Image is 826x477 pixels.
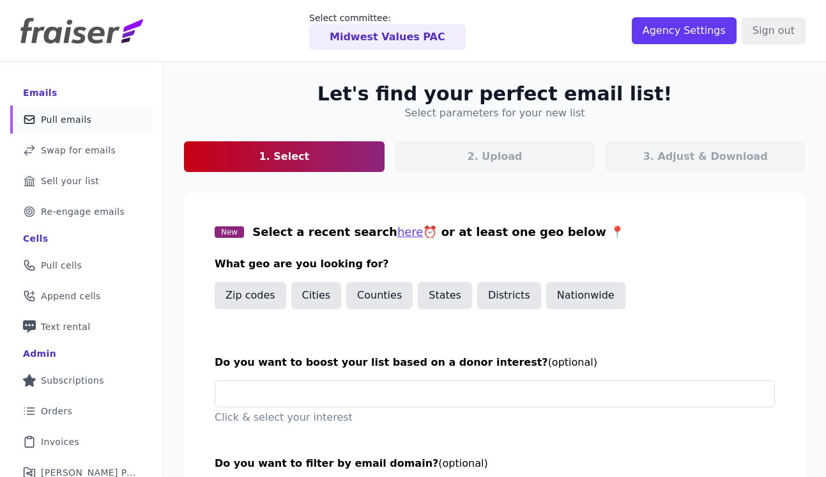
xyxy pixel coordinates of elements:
[215,226,244,238] span: New
[41,290,101,302] span: Append cells
[643,149,768,164] p: 3. Adjust & Download
[309,12,466,50] a: Select committee: Midwest Values PAC
[215,410,775,425] p: Click & select your interest
[477,282,541,309] button: Districts
[41,205,125,218] span: Re-engage emails
[184,141,385,172] a: 1. Select
[10,282,153,310] a: Append cells
[397,223,424,241] button: here
[41,113,91,126] span: Pull emails
[742,17,806,44] input: Sign out
[548,356,597,368] span: (optional)
[546,282,625,309] button: Nationwide
[10,106,153,134] a: Pull emails
[10,167,153,195] a: Sell your list
[41,405,72,418] span: Orders
[346,282,413,309] button: Counties
[215,282,286,309] button: Zip codes
[632,17,737,44] input: Agency Settings
[23,86,57,99] div: Emails
[10,428,153,456] a: Invoices
[309,12,466,24] p: Select committee:
[20,18,143,43] img: Fraiser Logo
[252,225,624,238] span: Select a recent search ⏰ or at least one geo below 📍
[468,149,523,164] p: 2. Upload
[215,457,438,469] span: Do you want to filter by email domain?
[10,251,153,279] a: Pull cells
[215,256,775,272] h3: What geo are you looking for?
[259,149,310,164] p: 1. Select
[41,144,116,157] span: Swap for emails
[41,259,82,272] span: Pull cells
[41,374,104,387] span: Subscriptions
[404,106,585,121] h4: Select parameters for your new list
[23,232,48,245] div: Cells
[418,282,472,309] button: States
[10,397,153,425] a: Orders
[215,356,548,368] span: Do you want to boost your list based on a donor interest?
[10,313,153,341] a: Text rental
[291,282,342,309] button: Cities
[330,29,445,45] p: Midwest Values PAC
[10,136,153,164] a: Swap for emails
[438,457,487,469] span: (optional)
[23,347,56,360] div: Admin
[41,320,91,333] span: Text rental
[41,435,79,448] span: Invoices
[317,82,672,106] h2: Let's find your perfect email list!
[10,366,153,395] a: Subscriptions
[41,175,99,187] span: Sell your list
[10,198,153,226] a: Re-engage emails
